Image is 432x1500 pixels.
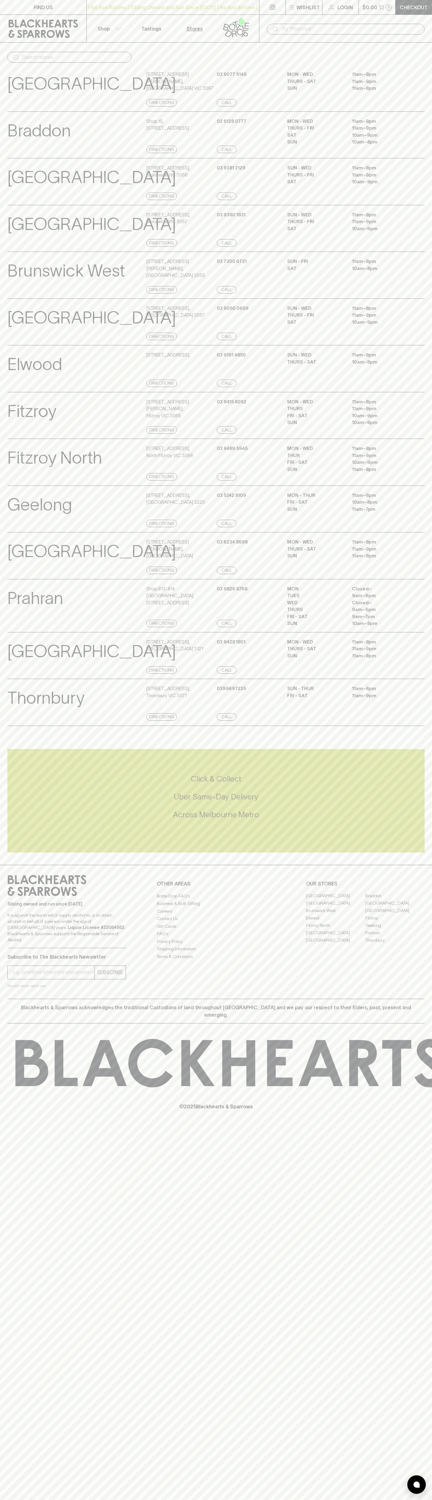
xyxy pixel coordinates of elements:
[306,929,365,937] a: [GEOGRAPHIC_DATA]
[352,71,408,78] p: 11am – 8pm
[352,466,408,473] p: 11am – 8pm
[413,1481,420,1488] img: bubble-icon
[217,585,247,593] p: 03 9826 8768
[352,312,408,319] p: 11am – 9pm
[217,352,246,359] p: 03 9191 4850
[306,915,365,922] a: Elwood
[287,445,343,452] p: MON - WED
[146,118,189,132] p: Shop 15 , [STREET_ADDRESS]
[287,178,343,185] p: SAT
[157,892,275,900] a: Bottle Drop FAQ's
[217,713,237,721] a: Call
[365,922,425,929] a: Geelong
[352,692,408,699] p: 11am – 9pm
[146,666,177,674] a: Directions
[217,193,237,200] a: Call
[287,78,343,85] p: THURS - SAT
[352,139,408,146] p: 10am – 8pm
[287,172,343,179] p: THURS - FRI
[217,398,246,406] p: 03 9415 8092
[400,4,428,11] p: Checkout
[287,552,343,560] p: SUN
[352,546,408,553] p: 11am – 9pm
[352,305,408,312] p: 11am – 8pm
[130,15,173,42] a: Tastings
[287,506,343,513] p: SUN
[352,412,408,419] p: 10am – 9pm
[287,312,343,319] p: THURS - FRI
[352,398,408,406] p: 11am – 8pm
[287,85,343,92] p: SUN
[352,606,408,613] p: 9am – 6pm
[157,945,275,953] a: Shipping Information
[287,546,343,553] p: THURS - SAT
[157,907,275,915] a: Careers
[287,585,343,593] p: MON
[287,139,343,146] p: SUN
[146,193,177,200] a: Directions
[97,969,123,976] p: SUBSCRIBE
[68,925,124,930] strong: Liquor License #32064953
[7,685,85,711] p: Thornbury
[352,599,408,606] p: Closed –
[187,25,203,32] p: Stores
[287,398,343,406] p: MON - WED
[287,359,343,366] p: THURS - SAT
[287,685,343,692] p: Sun - Thur
[287,352,343,359] p: SUN - WED
[287,211,343,219] p: SUN - WED
[146,239,177,247] a: Directions
[352,359,408,366] p: 10am – 8pm
[363,4,377,11] p: $0.00
[287,492,343,499] p: MON - THUR
[306,907,365,915] a: Brunswick West
[217,685,246,692] p: 0399697225
[287,405,343,412] p: THURS
[7,71,176,97] p: [GEOGRAPHIC_DATA]
[352,639,408,646] p: 11am – 8pm
[352,506,408,513] p: 11am – 7pm
[146,398,215,419] p: [STREET_ADDRESS][PERSON_NAME] , Fitzroy VIC 3065
[352,265,408,272] p: 10am – 8pm
[146,165,190,178] p: [STREET_ADDRESS] , Brunswick VIC 3056
[352,645,408,652] p: 11am – 9pm
[217,666,237,674] a: Call
[12,1004,420,1019] p: Blackhearts & Sparrows acknowledges the traditional Custodians of land throughout [GEOGRAPHIC_DAT...
[287,71,343,78] p: MON - WED
[146,473,177,481] a: Directions
[287,258,343,265] p: SUN - FRI
[157,915,275,923] a: Contact Us
[217,333,237,340] a: Call
[365,900,425,907] a: [GEOGRAPHIC_DATA]
[352,352,408,359] p: 11am – 8pm
[7,810,425,820] h5: Across Melbourne Metro
[34,4,53,11] p: FIND US
[287,165,343,172] p: SUN - WED
[287,265,343,272] p: SAT
[95,966,126,979] button: SUBSCRIBE
[7,983,126,989] p: We will never spam you
[87,15,130,42] button: Shop
[306,892,365,900] a: [GEOGRAPHIC_DATA]
[146,99,177,106] a: Directions
[146,639,203,652] p: [STREET_ADDRESS] , [GEOGRAPHIC_DATA] 3121
[352,419,408,426] p: 10am – 8pm
[352,319,408,326] p: 10am – 9pm
[306,900,365,907] a: [GEOGRAPHIC_DATA]
[287,452,343,459] p: THUR
[365,929,425,937] a: Prahran
[352,685,408,692] p: 11am – 8pm
[7,445,102,471] p: Fitzroy North
[217,118,246,125] p: 02 6128 0777
[217,71,246,78] p: 03 9077 5145
[157,938,275,945] a: Privacy Policy
[146,620,177,627] a: Directions
[287,639,343,646] p: MON - WED
[365,937,425,944] a: Thornbury
[287,692,343,699] p: Fri - Sat
[146,520,177,527] a: Directions
[287,118,343,125] p: MON - WED
[217,211,245,219] p: 03 9380 1831
[12,967,94,977] input: e.g. jane@blackheartsandsparrows.com.au
[146,426,177,434] a: Directions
